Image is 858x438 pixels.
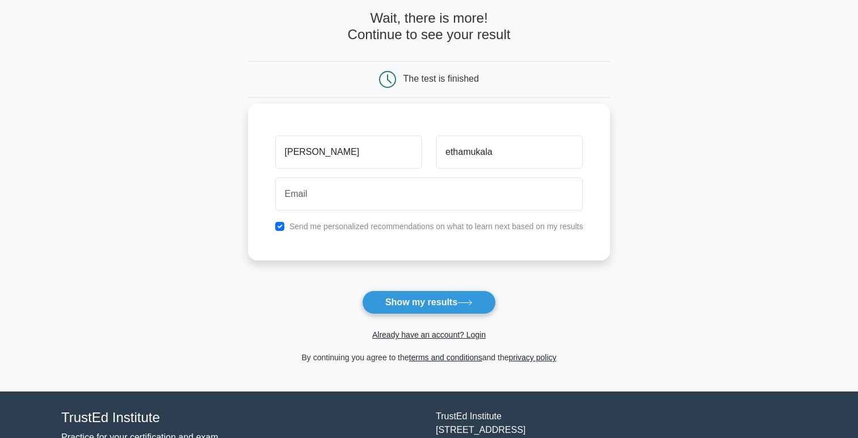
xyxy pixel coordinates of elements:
[372,330,486,339] a: Already have an account? Login
[241,351,617,364] div: By continuing you agree to the and the
[248,10,611,43] h4: Wait, there is more! Continue to see your result
[275,136,422,169] input: First name
[409,353,482,362] a: terms and conditions
[362,290,496,314] button: Show my results
[289,222,583,231] label: Send me personalized recommendations on what to learn next based on my results
[275,178,583,210] input: Email
[61,410,422,426] h4: TrustEd Institute
[509,353,557,362] a: privacy policy
[403,74,479,83] div: The test is finished
[436,136,583,169] input: Last name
